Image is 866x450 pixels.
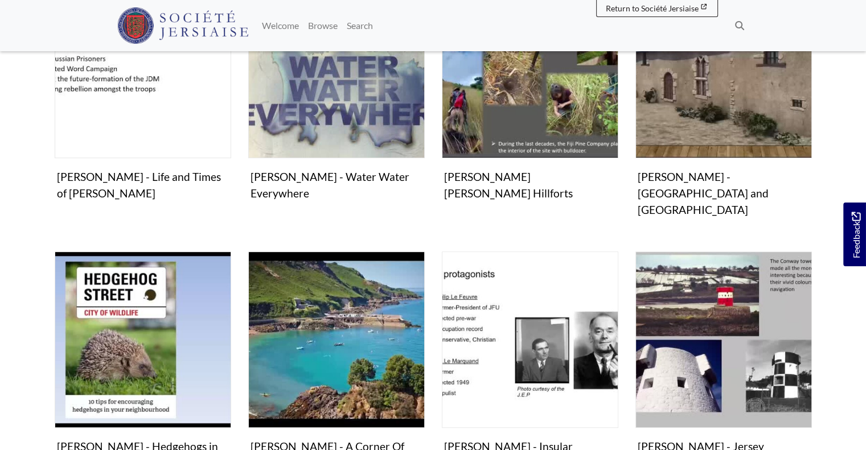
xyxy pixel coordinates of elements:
a: Would you like to provide feedback? [843,203,866,266]
img: Sue Hardy - A Corner Of Trinity [248,251,425,428]
a: Search [342,14,377,37]
a: Welcome [257,14,303,37]
img: Roy Le Herissier - Insular Insurance [442,251,618,428]
a: Société Jersiaise logo [117,5,249,47]
a: Browse [303,14,342,37]
span: Return to Société Jersiaise [606,3,699,13]
img: Société Jersiaise [117,7,249,44]
img: Stuart Fell - Jersey Maritime Structures [635,251,812,428]
span: Feedback [849,212,863,258]
img: John Pinel - Hedgehogs in Jersey [55,251,231,428]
